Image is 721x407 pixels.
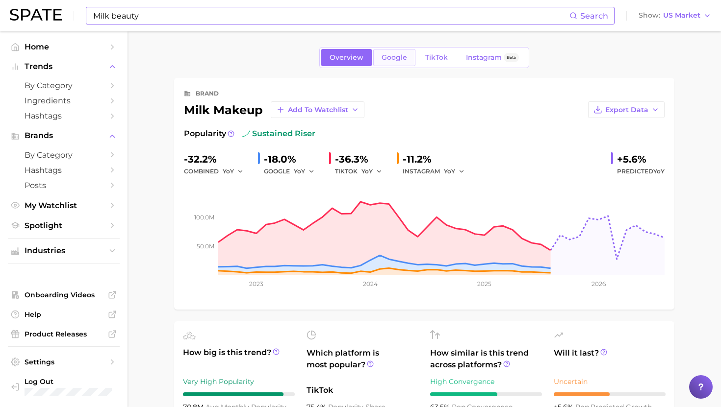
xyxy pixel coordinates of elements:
[25,62,103,71] span: Trends
[425,53,448,62] span: TikTok
[294,167,305,175] span: YoY
[8,108,120,123] a: Hashtags
[25,290,103,299] span: Onboarding Videos
[25,310,103,319] span: Help
[430,376,542,387] div: High Convergence
[307,347,418,380] span: Which platform is most popular?
[580,11,608,21] span: Search
[444,166,465,177] button: YoY
[183,347,295,371] span: How big is this trend?
[8,218,120,233] a: Spotlight
[307,384,418,396] span: TikTok
[184,151,250,167] div: -32.2%
[617,166,665,177] span: Predicted
[8,355,120,369] a: Settings
[321,49,372,66] a: Overview
[264,151,321,167] div: -18.0%
[361,166,383,177] button: YoY
[430,392,542,396] div: 6 / 10
[588,101,665,118] button: Export Data
[184,101,364,118] div: milk makeup
[249,280,263,287] tspan: 2023
[264,166,321,177] div: GOOGLE
[554,392,666,396] div: 5 / 10
[554,347,666,371] span: Will it last?
[25,131,103,140] span: Brands
[636,9,714,22] button: ShowUS Market
[335,151,389,167] div: -36.3%
[403,166,471,177] div: INSTAGRAM
[8,374,120,399] a: Log out. Currently logged in with e-mail mathilde@spate.nyc.
[477,280,491,287] tspan: 2025
[663,13,700,18] span: US Market
[8,307,120,322] a: Help
[653,168,665,175] span: YoY
[8,93,120,108] a: Ingredients
[92,7,569,24] input: Search here for a brand, industry, or ingredient
[444,167,455,175] span: YoY
[183,392,295,396] div: 9 / 10
[25,166,103,175] span: Hashtags
[592,280,606,287] tspan: 2026
[639,13,660,18] span: Show
[25,181,103,190] span: Posts
[196,88,219,99] div: brand
[403,151,471,167] div: -11.2%
[8,78,120,93] a: by Category
[242,130,250,138] img: sustained riser
[8,39,120,54] a: Home
[466,53,502,62] span: Instagram
[25,42,103,51] span: Home
[554,376,666,387] div: Uncertain
[605,106,648,114] span: Export Data
[25,358,103,366] span: Settings
[25,330,103,338] span: Product Releases
[361,167,373,175] span: YoY
[335,166,389,177] div: TIKTOK
[507,53,516,62] span: Beta
[363,280,378,287] tspan: 2024
[8,59,120,74] button: Trends
[242,128,315,140] span: sustained riser
[330,53,363,62] span: Overview
[271,101,364,118] button: Add to Watchlist
[25,150,103,160] span: by Category
[8,128,120,143] button: Brands
[25,221,103,230] span: Spotlight
[25,377,112,386] span: Log Out
[184,166,250,177] div: combined
[8,327,120,341] a: Product Releases
[430,347,542,371] span: How similar is this trend across platforms?
[223,167,234,175] span: YoY
[25,81,103,90] span: by Category
[8,163,120,178] a: Hashtags
[8,147,120,163] a: by Category
[382,53,407,62] span: Google
[417,49,456,66] a: TikTok
[617,151,665,167] div: +5.6%
[294,166,315,177] button: YoY
[25,246,103,255] span: Industries
[183,376,295,387] div: Very High Popularity
[25,111,103,120] span: Hashtags
[25,201,103,210] span: My Watchlist
[458,49,527,66] a: InstagramBeta
[25,96,103,105] span: Ingredients
[8,178,120,193] a: Posts
[373,49,415,66] a: Google
[8,287,120,302] a: Onboarding Videos
[8,198,120,213] a: My Watchlist
[184,128,226,140] span: Popularity
[8,243,120,258] button: Industries
[10,9,62,21] img: SPATE
[223,166,244,177] button: YoY
[288,106,348,114] span: Add to Watchlist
